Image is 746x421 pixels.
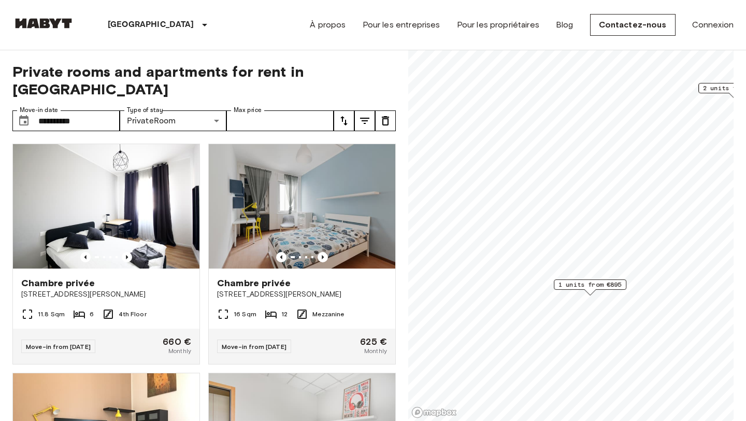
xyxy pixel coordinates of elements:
button: tune [334,110,354,131]
label: Type of stay [127,106,163,115]
a: Blog [556,19,573,31]
a: Contactez-nous [590,14,676,36]
button: Previous image [80,252,91,262]
span: Chambre privée [217,277,291,289]
span: Monthly [168,346,191,356]
span: Chambre privée [21,277,95,289]
span: Private rooms and apartments for rent in [GEOGRAPHIC_DATA] [12,63,396,98]
span: 11.8 Sqm [38,310,65,319]
span: 12 [281,310,288,319]
span: [STREET_ADDRESS][PERSON_NAME] [21,289,191,300]
span: Monthly [364,346,387,356]
span: Move-in from [DATE] [26,343,91,350]
button: tune [354,110,375,131]
span: Mezzanine [312,310,344,319]
span: 625 € [360,337,387,346]
button: Previous image [276,252,286,262]
button: Choose date, selected date is 1 Nov 2025 [13,110,34,131]
div: Map marker [554,279,626,296]
span: 1 units from €895 [558,280,622,289]
a: Marketing picture of unit IT-14-110-001-005Previous imagePrevious imageChambre privée[STREET_ADDR... [12,144,200,364]
label: Max price [234,106,262,115]
span: [STREET_ADDRESS][PERSON_NAME] [217,289,387,300]
a: À propos [310,19,346,31]
img: Habyt [12,18,75,29]
button: Previous image [318,252,328,262]
a: Marketing picture of unit IT-14-039-004-11HPrevious imagePrevious imageChambre privée[STREET_ADDR... [208,144,396,364]
img: Marketing picture of unit IT-14-110-001-005 [13,144,199,269]
img: Marketing picture of unit IT-14-039-004-11H [209,144,395,269]
a: Connexion [692,19,734,31]
button: Previous image [122,252,132,262]
span: Move-in from [DATE] [222,343,286,350]
div: PrivateRoom [120,110,227,131]
button: tune [375,110,396,131]
span: 660 € [163,337,191,346]
a: Pour les propriétaires [457,19,539,31]
a: Mapbox logo [411,406,457,418]
span: 4th Floor [119,310,146,319]
span: 16 Sqm [234,310,256,319]
span: 6 [90,310,94,319]
p: [GEOGRAPHIC_DATA] [108,19,194,31]
label: Move-in date [20,106,58,115]
a: Pour les entreprises [363,19,440,31]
